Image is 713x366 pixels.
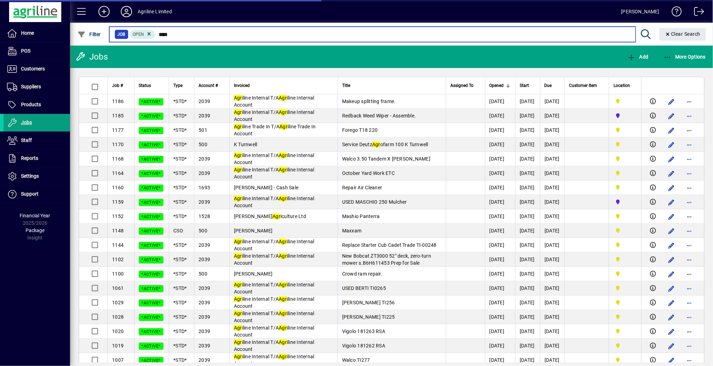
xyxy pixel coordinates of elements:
span: [PERSON_NAME] iculture Ltd [234,213,306,219]
span: Dargaville [613,327,637,335]
em: Agr [279,152,287,158]
span: 1152 [112,213,124,219]
div: Account # [199,82,225,89]
button: Add [93,5,115,18]
span: 501 [199,127,207,133]
div: Due [545,82,560,89]
button: Edit [666,312,677,323]
div: Assigned To [450,82,481,89]
td: [DATE] [540,181,564,195]
button: More options [684,168,695,179]
span: [PERSON_NAME] [234,228,272,233]
button: Edit [666,125,677,136]
td: [DATE] [540,238,564,252]
button: More options [684,197,695,208]
em: Agr [234,124,242,129]
a: Support [4,185,70,203]
span: iline Internal T/A iline Internal Account [234,296,314,309]
span: Walco 3.50 Tandem X [PERSON_NAME] [342,156,430,162]
a: Customers [4,60,70,78]
em: Agr [279,109,287,115]
span: CSO [173,228,183,233]
em: Agr [234,311,242,316]
button: More options [684,340,695,352]
td: [DATE] [540,152,564,166]
span: Start [520,82,529,89]
span: Repair Air Cleaner [342,185,382,190]
span: Suppliers [21,84,41,89]
td: [DATE] [515,238,540,252]
span: 1186 [112,99,124,104]
td: [DATE] [485,267,515,281]
button: More options [684,283,695,294]
span: Staff [21,137,32,143]
span: POS [21,48,30,54]
td: [DATE] [515,166,540,181]
span: Makeup splitting frame. [342,99,396,104]
span: Invoiced [234,82,250,89]
span: Job # [112,82,123,89]
span: Dargaville [613,342,637,350]
span: 2039 [199,170,210,176]
button: More options [684,125,695,136]
td: [DATE] [515,181,540,195]
span: Dargaville [613,141,637,148]
td: [DATE] [485,152,515,166]
a: Knowledge Base [666,1,682,24]
button: Edit [666,297,677,309]
span: Dargaville [613,169,637,177]
td: [DATE] [515,296,540,310]
span: Settings [21,173,39,179]
span: Dargaville [613,155,637,163]
span: Mashio Panterra [342,213,380,219]
button: Edit [666,211,677,222]
td: [DATE] [485,238,515,252]
div: Opened [490,82,511,89]
td: [DATE] [540,281,564,296]
span: 1020 [112,328,124,334]
span: Dargaville [613,241,637,249]
span: More Options [663,54,706,60]
span: New Bobcat ZT3000 52" deck, zero-turn mower s.B6H611453 Prep for Sale [342,253,431,266]
mat-chip: Open Status: Open [130,30,155,39]
td: [DATE] [540,123,564,137]
td: [DATE] [515,137,540,152]
span: iline Internal T/A iline Internal Account [234,109,314,122]
td: [DATE] [485,339,515,353]
td: [DATE] [515,310,540,324]
span: 2039 [199,199,210,205]
span: Vigolo 181263 RSA [342,328,385,334]
div: Invoiced [234,82,333,89]
span: Open [133,32,144,37]
a: Staff [4,132,70,149]
td: [DATE] [485,224,515,238]
em: Agr [234,167,242,172]
td: [DATE] [540,324,564,339]
a: Reports [4,150,70,167]
span: 1019 [112,343,124,348]
em: Agr [279,196,287,201]
span: Dargaville [613,313,637,321]
td: [DATE] [485,324,515,339]
div: Start [520,82,536,89]
span: Dargaville [613,299,637,306]
em: Agr [372,142,380,147]
span: Job [118,31,125,38]
span: Replace Starter Cub Cadet Trade TI-00248 [342,242,437,248]
span: Dargaville [613,284,637,292]
td: [DATE] [485,281,515,296]
em: Agr [234,253,242,259]
div: Customer Item [569,82,605,89]
span: K Turnwell [234,142,257,147]
td: [DATE] [540,94,564,109]
td: [DATE] [485,252,515,267]
span: Financial Year [20,213,50,218]
div: Agriline Limited [138,6,172,17]
td: [DATE] [485,123,515,137]
span: 500 [199,142,207,147]
span: iline Internal T/A iline Internal Account [234,95,314,108]
span: 1177 [112,127,124,133]
span: 500 [199,228,207,233]
span: iline Internal T/A iline Internal Account [234,196,314,208]
span: Dargaville [613,227,637,235]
